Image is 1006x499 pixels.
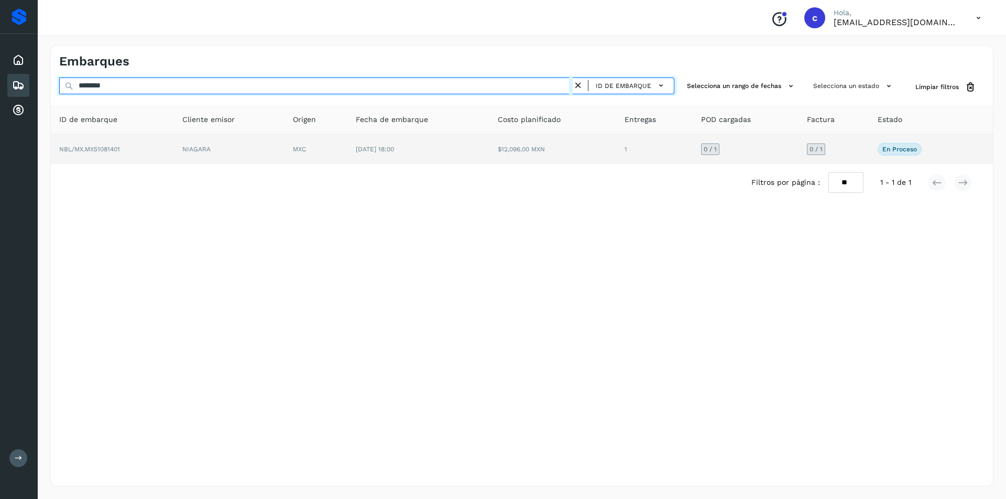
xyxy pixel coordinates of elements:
button: Limpiar filtros [907,77,985,97]
p: Hola, [834,8,959,17]
td: $12,096.00 MXN [489,135,616,164]
p: En proceso [882,146,917,153]
td: 1 [616,135,693,164]
span: Limpiar filtros [915,82,959,92]
span: 0 / 1 [810,146,823,152]
span: Origen [293,114,316,125]
span: Estado [878,114,902,125]
span: ID de embarque [59,114,117,125]
button: ID de embarque [593,78,670,93]
span: POD cargadas [701,114,751,125]
span: Factura [807,114,835,125]
h4: Embarques [59,54,129,69]
span: Cliente emisor [182,114,235,125]
span: 1 - 1 de 1 [880,177,911,188]
span: Entregas [625,114,656,125]
span: Fecha de embarque [356,114,428,125]
p: carlosvazqueztgc@gmail.com [834,17,959,27]
span: Filtros por página : [751,177,820,188]
td: NIAGARA [174,135,284,164]
div: Inicio [7,49,29,72]
span: ID de embarque [596,81,651,91]
button: Selecciona un estado [809,77,899,95]
span: NBL/MX.MX51081401 [59,146,120,153]
div: Embarques [7,74,29,97]
div: Cuentas por cobrar [7,99,29,122]
button: Selecciona un rango de fechas [683,77,801,95]
td: MXC [285,135,348,164]
span: Costo planificado [498,114,561,125]
span: 0 / 1 [704,146,717,152]
span: [DATE] 18:00 [356,146,394,153]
